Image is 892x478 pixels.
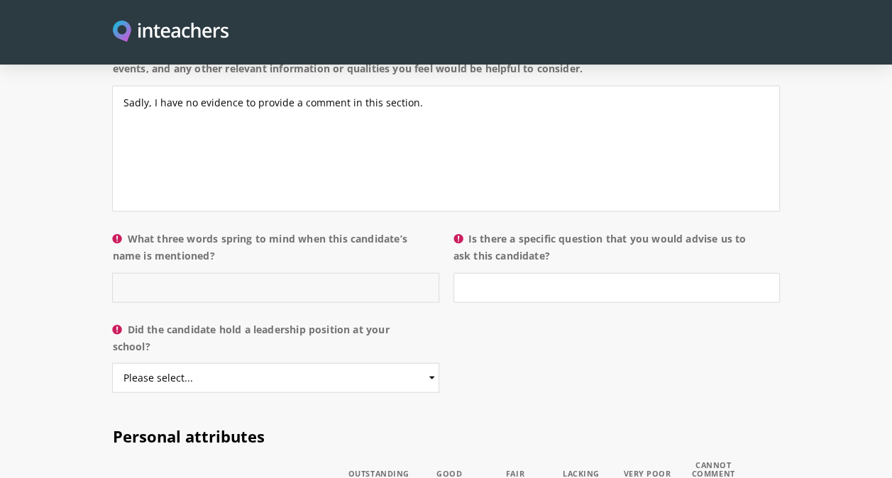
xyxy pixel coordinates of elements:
span: Personal attributes [112,426,264,447]
a: Visit this site's homepage [113,21,228,44]
label: Is there a specific question that you would advise us to ask this candidate? [453,230,780,273]
img: Inteachers [113,21,228,44]
label: What three words spring to mind when this candidate’s name is mentioned? [112,230,439,273]
label: Did the candidate hold a leadership position at your school? [112,321,439,364]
